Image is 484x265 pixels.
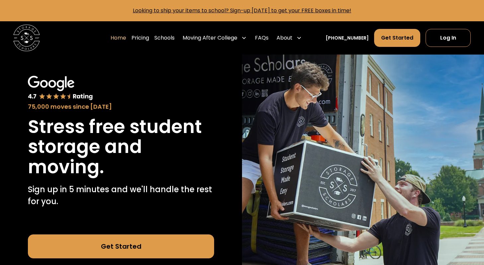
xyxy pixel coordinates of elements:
[28,76,93,101] img: Google 4.7 star rating
[154,29,175,47] a: Schools
[374,29,420,47] a: Get Started
[133,7,351,14] a: Looking to ship your items to school? Sign-up [DATE] to get your FREE boxes in time!
[13,25,40,51] a: home
[326,35,369,42] a: [PHONE_NUMBER]
[28,234,214,258] a: Get Started
[28,117,214,177] h1: Stress free student storage and moving.
[28,184,214,207] p: Sign up in 5 minutes and we'll handle the rest for you.
[111,29,126,47] a: Home
[183,34,237,42] div: Moving After College
[28,102,214,111] div: 75,000 moves since [DATE]
[277,34,292,42] div: About
[255,29,269,47] a: FAQs
[180,29,249,47] div: Moving After College
[274,29,304,47] div: About
[13,25,40,51] img: Storage Scholars main logo
[426,29,471,47] a: Log In
[131,29,149,47] a: Pricing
